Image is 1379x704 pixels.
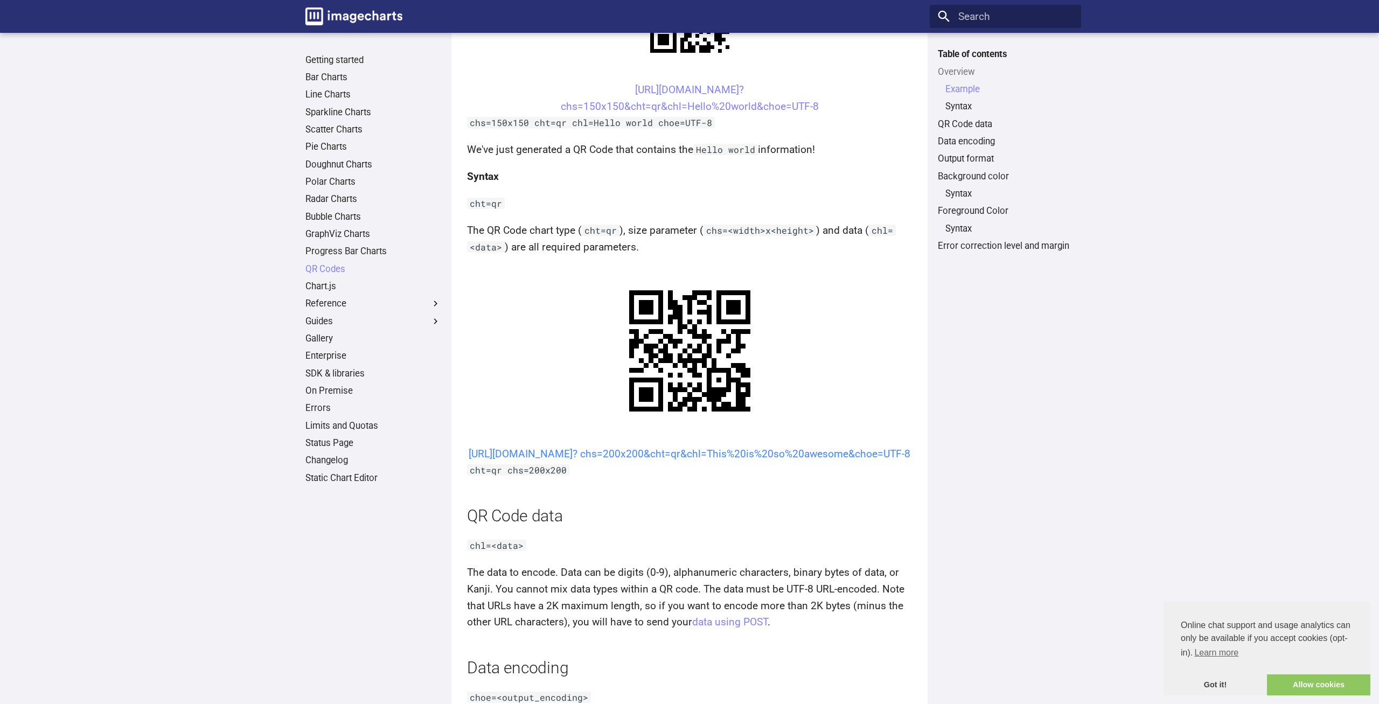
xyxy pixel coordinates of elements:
[467,225,896,253] code: chl=<data>
[704,225,817,236] code: chs=<width>x<height>
[693,144,758,155] code: Hello world
[945,188,1074,200] a: Syntax
[1164,602,1370,695] div: cookieconsent
[305,228,441,240] a: GraphViz Charts
[305,263,441,275] a: QR Codes
[305,281,441,292] a: Chart.js
[305,141,441,153] a: Pie Charts
[938,153,1074,165] a: Output format
[561,83,819,113] a: [URL][DOMAIN_NAME]?chs=150x150&cht=qr&chl=Hello%20world&choe=UTF-8
[938,188,1074,200] nav: Background color
[945,101,1074,113] a: Syntax
[305,385,441,397] a: On Premise
[582,225,619,236] code: cht=qr
[938,83,1074,113] nav: Overview
[467,142,912,158] p: We've just generated a QR Code that contains the information!
[1193,645,1240,661] a: learn more about cookies
[305,420,441,432] a: Limits and Quotas
[605,266,775,436] img: chart
[301,3,408,31] a: Image-Charts documentation
[467,505,912,527] h2: QR Code data
[930,48,1081,252] nav: Table of contents
[305,316,441,327] label: Guides
[930,48,1081,60] label: Table of contents
[1164,674,1267,696] a: dismiss cookie message
[930,5,1081,28] input: Search
[305,8,402,25] img: logo
[938,136,1074,148] a: Data encoding
[467,169,912,185] h4: Syntax
[305,176,441,188] a: Polar Charts
[467,198,505,209] code: cht=qr
[945,83,1074,95] a: Example
[305,472,441,484] a: Static Chart Editor
[938,223,1074,235] nav: Foreground Color
[938,119,1074,130] a: QR Code data
[1267,674,1370,696] a: allow cookies
[305,298,441,310] label: Reference
[305,193,441,205] a: Radar Charts
[692,616,768,628] a: data using POST
[467,540,526,551] code: chl=<data>
[467,564,912,631] p: The data to encode. Data can be digits (0-9), alphanumeric characters, binary bytes of data, or K...
[305,72,441,83] a: Bar Charts
[467,117,715,128] code: chs=150x150 cht=qr chl=Hello world choe=UTF-8
[467,657,912,679] h2: Data encoding
[305,54,441,66] a: Getting started
[305,350,441,362] a: Enterprise
[305,368,441,380] a: SDK & libraries
[938,205,1074,217] a: Foreground Color
[467,692,591,703] code: choe=<output_encoding>
[305,107,441,119] a: Sparkline Charts
[305,89,441,101] a: Line Charts
[938,171,1074,183] a: Background color
[1181,619,1353,661] span: Online chat support and usage analytics can only be available if you accept cookies (opt-in).
[467,464,569,476] code: cht=qr chs=200x200
[305,402,441,414] a: Errors
[305,455,441,466] a: Changelog
[945,223,1074,235] a: Syntax
[305,211,441,223] a: Bubble Charts
[938,66,1074,78] a: Overview
[938,240,1074,252] a: Error correction level and margin
[467,222,912,255] p: The QR Code chart type ( ), size parameter ( ) and data ( ) are all required parameters.
[305,437,441,449] a: Status Page
[305,124,441,136] a: Scatter Charts
[305,246,441,257] a: Progress Bar Charts
[305,159,441,171] a: Doughnut Charts
[469,448,910,460] a: [URL][DOMAIN_NAME]? chs=200x200&cht=qr&chl=This%20is%20so%20awesome&choe=UTF-8
[305,333,441,345] a: Gallery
